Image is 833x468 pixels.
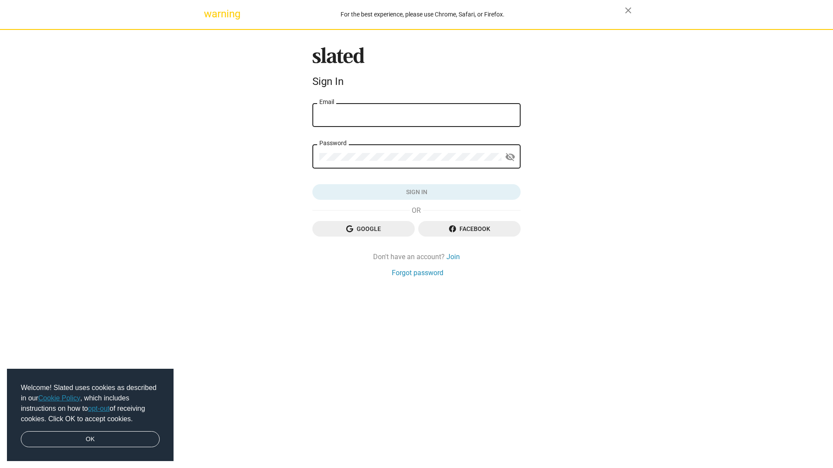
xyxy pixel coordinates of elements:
button: Facebook [418,221,521,237]
div: cookieconsent [7,369,174,461]
mat-icon: close [623,5,633,16]
div: Don't have an account? [312,252,521,261]
div: Sign In [312,75,521,88]
div: For the best experience, please use Chrome, Safari, or Firefox. [220,9,625,20]
span: Facebook [425,221,514,237]
button: Show password [502,149,519,166]
a: Cookie Policy [38,394,80,402]
a: opt-out [88,405,110,412]
a: dismiss cookie message [21,431,160,448]
a: Forgot password [392,268,443,277]
a: Join [446,252,460,261]
span: Google [319,221,408,237]
sl-branding: Sign In [312,47,521,91]
button: Google [312,221,415,237]
mat-icon: visibility_off [505,150,515,164]
mat-icon: warning [204,9,214,19]
span: Welcome! Slated uses cookies as described in our , which includes instructions on how to of recei... [21,383,160,424]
